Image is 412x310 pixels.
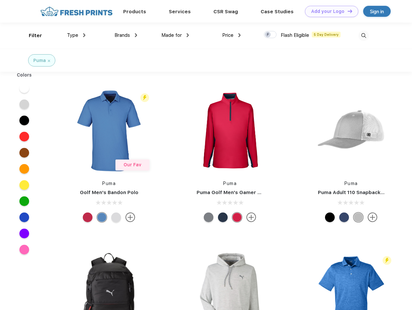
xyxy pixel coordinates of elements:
[218,212,228,222] div: Navy Blazer
[12,72,37,78] div: Colors
[325,212,335,222] div: Pma Blk Pma Blk
[213,9,238,15] a: CSR Swag
[246,212,256,222] img: more.svg
[187,33,189,37] img: dropdown.png
[344,181,358,186] a: Puma
[353,212,363,222] div: Quarry with Brt Whit
[80,190,138,195] a: Golf Men's Bandon Polo
[238,33,241,37] img: dropdown.png
[363,6,391,17] a: Sign in
[83,33,85,37] img: dropdown.png
[111,212,121,222] div: High Rise
[223,181,237,186] a: Puma
[38,6,114,17] img: fo%20logo%202.webp
[33,57,46,64] div: Puma
[169,9,191,15] a: Services
[222,32,233,38] span: Price
[123,9,146,15] a: Products
[140,93,149,102] img: flash_active_toggle.svg
[348,9,352,13] img: DT
[370,8,384,15] div: Sign in
[312,32,341,37] span: 5 Day Delivery
[311,9,344,14] div: Add your Logo
[187,88,273,174] img: func=resize&h=266
[339,212,349,222] div: Peacoat with Qut Shd
[358,30,369,41] img: desktop_search.svg
[204,212,213,222] div: Quiet Shade
[29,32,42,39] div: Filter
[67,32,78,38] span: Type
[97,212,107,222] div: Lake Blue
[83,212,92,222] div: Ski Patrol
[48,60,50,62] img: filter_cancel.svg
[232,212,242,222] div: Ski Patrol
[281,32,309,38] span: Flash Eligible
[125,212,135,222] img: more.svg
[368,212,377,222] img: more.svg
[135,33,137,37] img: dropdown.png
[114,32,130,38] span: Brands
[383,256,391,265] img: flash_active_toggle.svg
[308,88,394,174] img: func=resize&h=266
[66,88,152,174] img: func=resize&h=266
[161,32,182,38] span: Made for
[197,190,299,195] a: Puma Golf Men's Gamer Golf Quarter-Zip
[102,181,116,186] a: Puma
[124,162,141,167] span: Our Fav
